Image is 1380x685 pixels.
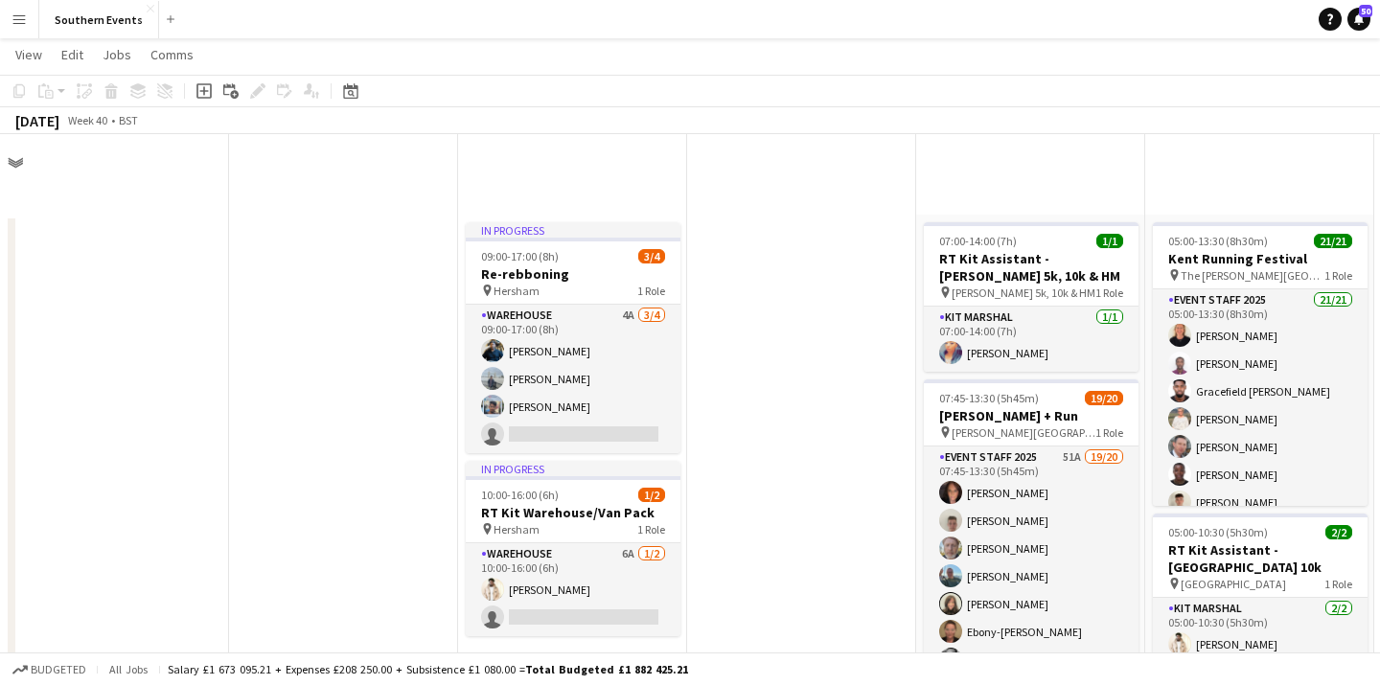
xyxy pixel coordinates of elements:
span: Comms [150,46,194,63]
span: Week 40 [63,113,111,127]
span: View [15,46,42,63]
app-job-card: 07:00-14:00 (7h)1/1RT Kit Assistant - [PERSON_NAME] 5k, 10k & HM [PERSON_NAME] 5k, 10k & HM1 Role... [924,222,1138,372]
span: The [PERSON_NAME][GEOGRAPHIC_DATA] [1181,268,1324,283]
a: Comms [143,42,201,67]
h3: Re-rebboning [466,265,680,283]
app-job-card: 07:45-13:30 (5h45m)19/20[PERSON_NAME] + Run [PERSON_NAME][GEOGRAPHIC_DATA], [GEOGRAPHIC_DATA], [G... [924,379,1138,663]
span: [PERSON_NAME] 5k, 10k & HM [952,285,1095,300]
span: 1 Role [637,284,665,298]
span: 19/20 [1085,391,1123,405]
app-card-role: Warehouse4A3/409:00-17:00 (8h)[PERSON_NAME][PERSON_NAME][PERSON_NAME] [466,305,680,453]
h3: Kent Running Festival [1153,250,1368,267]
span: [GEOGRAPHIC_DATA] [1181,577,1286,591]
span: 21/21 [1314,234,1352,248]
span: All jobs [105,662,151,676]
span: Hersham [494,284,540,298]
span: 05:00-10:30 (5h30m) [1168,525,1268,539]
span: Jobs [103,46,131,63]
span: 1 Role [1324,268,1352,283]
h3: RT Kit Assistant - [GEOGRAPHIC_DATA] 10k [1153,541,1368,576]
a: Edit [54,42,91,67]
app-card-role: Kit Marshal1/107:00-14:00 (7h)[PERSON_NAME] [924,307,1138,372]
span: 1/1 [1096,234,1123,248]
a: 50 [1347,8,1370,31]
span: Edit [61,46,83,63]
span: 10:00-16:00 (6h) [481,488,559,502]
h3: RT Kit Assistant - [PERSON_NAME] 5k, 10k & HM [924,250,1138,285]
span: 1/2 [638,488,665,502]
button: Southern Events [39,1,159,38]
span: 1 Role [1324,577,1352,591]
span: 07:00-14:00 (7h) [939,234,1017,248]
span: 1 Role [1095,285,1123,300]
a: Jobs [95,42,139,67]
span: Total Budgeted £1 882 425.21 [525,662,688,676]
div: In progress [466,461,680,476]
h3: [PERSON_NAME] + Run [924,407,1138,424]
app-job-card: In progress09:00-17:00 (8h)3/4Re-rebboning Hersham1 RoleWarehouse4A3/409:00-17:00 (8h)[PERSON_NAM... [466,222,680,453]
a: View [8,42,50,67]
span: Budgeted [31,663,86,676]
div: BST [119,113,138,127]
app-job-card: 05:00-13:30 (8h30m)21/21Kent Running Festival The [PERSON_NAME][GEOGRAPHIC_DATA]1 RoleEvent Staff... [1153,222,1368,506]
span: 1 Role [1095,425,1123,440]
span: Hersham [494,522,540,537]
span: 09:00-17:00 (8h) [481,249,559,263]
span: 07:45-13:30 (5h45m) [939,391,1039,405]
div: Salary £1 673 095.21 + Expenses £208 250.00 + Subsistence £1 080.00 = [168,662,688,676]
span: 50 [1359,5,1372,17]
span: 2/2 [1325,525,1352,539]
span: [PERSON_NAME][GEOGRAPHIC_DATA], [GEOGRAPHIC_DATA], [GEOGRAPHIC_DATA] [952,425,1095,440]
span: 3/4 [638,249,665,263]
h3: RT Kit Warehouse/Van Pack [466,504,680,521]
span: 05:00-13:30 (8h30m) [1168,234,1268,248]
button: Budgeted [10,659,89,680]
app-job-card: In progress10:00-16:00 (6h)1/2RT Kit Warehouse/Van Pack Hersham1 RoleWarehouse6A1/210:00-16:00 (6... [466,461,680,636]
span: 1 Role [637,522,665,537]
div: [DATE] [15,111,59,130]
app-card-role: Warehouse6A1/210:00-16:00 (6h)[PERSON_NAME] [466,543,680,636]
div: In progress [466,222,680,238]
